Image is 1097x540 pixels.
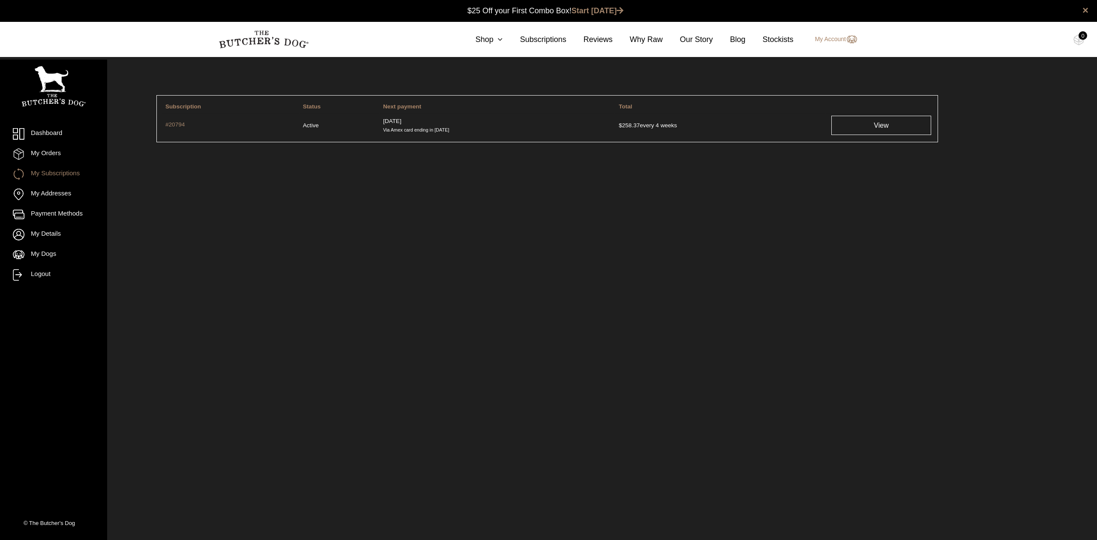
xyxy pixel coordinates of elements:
a: Why Raw [613,34,663,45]
td: [DATE] [380,114,614,137]
a: My Details [13,229,94,240]
a: Logout [13,269,94,281]
a: Blog [713,34,746,45]
a: Start [DATE] [572,6,624,15]
a: My Account [806,34,857,45]
img: TBD_Cart-Empty.png [1073,34,1084,45]
span: $ [619,122,622,129]
a: My Addresses [13,189,94,200]
a: Dashboard [13,128,94,140]
td: Active [300,114,379,137]
a: Subscriptions [503,34,566,45]
a: #20794 [165,120,295,130]
div: 0 [1079,31,1087,40]
a: close [1082,5,1088,15]
span: Total [619,103,632,110]
a: Stockists [746,34,794,45]
span: Next payment [383,103,421,110]
a: My Subscriptions [13,168,94,180]
a: Our Story [663,34,713,45]
span: 258.37 [619,122,640,129]
small: Via Amex card ending in [DATE] [383,127,449,132]
a: My Orders [13,148,94,160]
a: My Dogs [13,249,94,261]
img: TBD_Portrait_Logo_White.png [21,66,86,107]
td: every 4 weeks [615,114,825,137]
span: Subscription [165,103,201,110]
a: Shop [458,34,503,45]
a: Payment Methods [13,209,94,220]
a: Reviews [566,34,612,45]
span: Status [303,103,321,110]
a: View [831,116,931,135]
